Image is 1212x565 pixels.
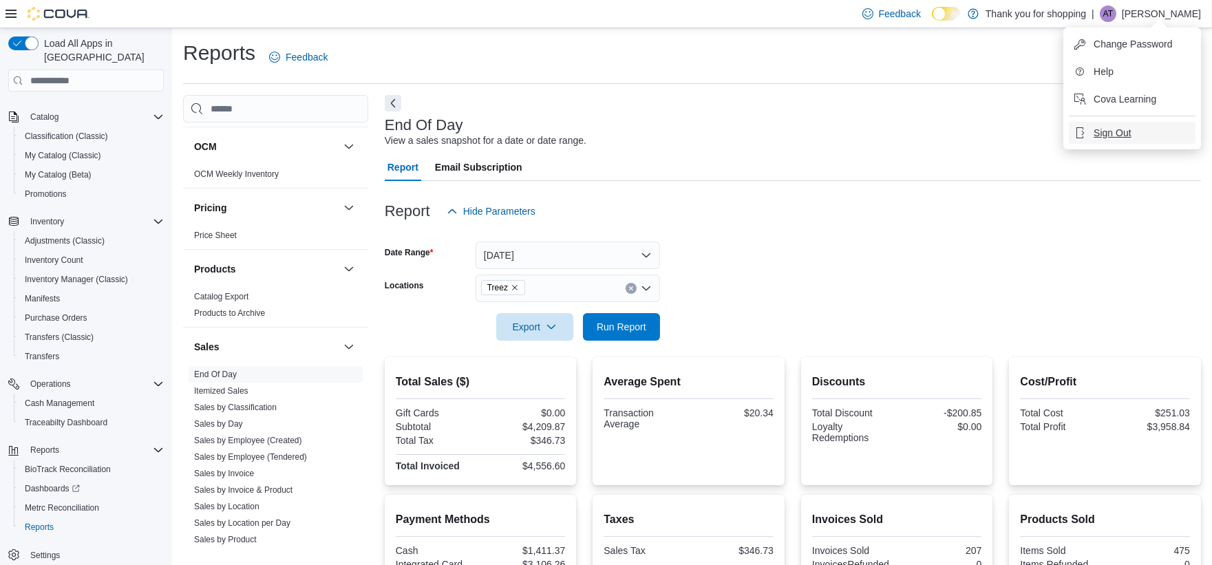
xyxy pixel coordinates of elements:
[194,292,248,301] a: Catalog Export
[194,403,277,412] a: Sales by Classification
[19,519,59,535] a: Reports
[14,498,169,518] button: Metrc Reconciliation
[396,545,478,556] div: Cash
[25,293,60,304] span: Manifests
[194,340,220,354] h3: Sales
[879,7,921,21] span: Feedback
[812,374,982,390] h2: Discounts
[25,398,94,409] span: Cash Management
[19,128,114,145] a: Classification (Classic)
[1069,61,1195,83] button: Help
[387,153,418,181] span: Report
[183,39,255,67] h1: Reports
[30,379,71,390] span: Operations
[194,469,254,478] a: Sales by Invoice
[14,146,169,165] button: My Catalog (Classic)
[396,435,478,446] div: Total Tax
[14,270,169,289] button: Inventory Manager (Classic)
[25,547,65,564] a: Settings
[194,534,257,545] span: Sales by Product
[604,545,685,556] div: Sales Tax
[25,109,164,125] span: Catalog
[3,374,169,394] button: Operations
[194,291,248,302] span: Catalog Export
[483,460,565,471] div: $4,556.60
[19,233,164,249] span: Adjustments (Classic)
[194,385,248,396] span: Itemized Sales
[396,374,566,390] h2: Total Sales ($)
[19,233,110,249] a: Adjustments (Classic)
[25,442,164,458] span: Reports
[14,308,169,328] button: Purchase Orders
[487,281,508,295] span: Treez
[183,227,368,249] div: Pricing
[396,460,460,471] strong: Total Invoiced
[1122,6,1201,22] p: [PERSON_NAME]
[641,283,652,294] button: Open list of options
[19,290,65,307] a: Manifests
[286,50,328,64] span: Feedback
[25,417,107,428] span: Traceabilty Dashboard
[25,522,54,533] span: Reports
[14,460,169,479] button: BioTrack Reconciliation
[1020,545,1102,556] div: Items Sold
[19,480,164,497] span: Dashboards
[604,407,685,429] div: Transaction Average
[1020,421,1102,432] div: Total Profit
[14,250,169,270] button: Inventory Count
[14,231,169,250] button: Adjustments (Classic)
[194,308,265,319] span: Products to Archive
[39,36,164,64] span: Load All Apps in [GEOGRAPHIC_DATA]
[441,198,541,225] button: Hide Parameters
[194,484,293,495] span: Sales by Invoice & Product
[1100,6,1116,22] div: Alfred Torres
[19,461,164,478] span: BioTrack Reconciliation
[25,131,108,142] span: Classification (Classic)
[194,169,279,180] span: OCM Weekly Inventory
[1094,37,1172,51] span: Change Password
[194,468,254,479] span: Sales by Invoice
[19,461,116,478] a: BioTrack Reconciliation
[1108,407,1190,418] div: $251.03
[604,374,774,390] h2: Average Spent
[19,167,97,183] a: My Catalog (Beta)
[25,150,101,161] span: My Catalog (Classic)
[14,328,169,347] button: Transfers (Classic)
[19,480,85,497] a: Dashboards
[194,419,243,429] a: Sales by Day
[19,271,134,288] a: Inventory Manager (Classic)
[19,252,164,268] span: Inventory Count
[25,235,105,246] span: Adjustments (Classic)
[1092,6,1094,22] p: |
[463,204,535,218] span: Hide Parameters
[385,134,586,148] div: View a sales snapshot for a date or date range.
[19,186,164,202] span: Promotions
[25,169,92,180] span: My Catalog (Beta)
[19,252,89,268] a: Inventory Count
[396,511,566,528] h2: Payment Methods
[25,376,76,392] button: Operations
[194,308,265,318] a: Products to Archive
[264,43,333,71] a: Feedback
[932,7,961,21] input: Dark Mode
[900,421,981,432] div: $0.00
[1020,511,1190,528] h2: Products Sold
[194,535,257,544] a: Sales by Product
[25,213,164,230] span: Inventory
[19,167,164,183] span: My Catalog (Beta)
[692,407,774,418] div: $20.34
[19,147,107,164] a: My Catalog (Classic)
[19,271,164,288] span: Inventory Manager (Classic)
[19,329,164,345] span: Transfers (Classic)
[194,502,259,511] a: Sales by Location
[812,421,894,443] div: Loyalty Redemptions
[14,518,169,537] button: Reports
[194,262,338,276] button: Products
[1069,88,1195,110] button: Cova Learning
[25,464,111,475] span: BioTrack Reconciliation
[194,386,248,396] a: Itemized Sales
[496,313,573,341] button: Export
[25,546,164,564] span: Settings
[1108,421,1190,432] div: $3,958.84
[14,289,169,308] button: Manifests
